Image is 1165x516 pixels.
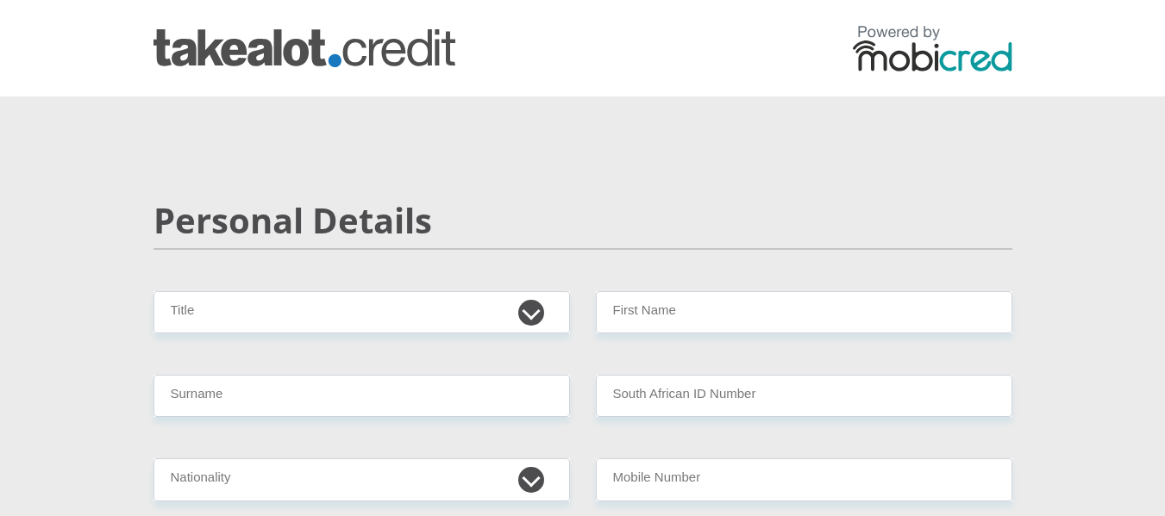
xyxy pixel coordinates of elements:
[596,458,1012,500] input: Contact Number
[153,29,455,67] img: takealot_credit logo
[596,375,1012,417] input: ID Number
[853,25,1012,71] img: powered by mobicred logo
[153,375,570,417] input: Surname
[153,200,1012,241] h2: Personal Details
[596,291,1012,333] input: First Name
